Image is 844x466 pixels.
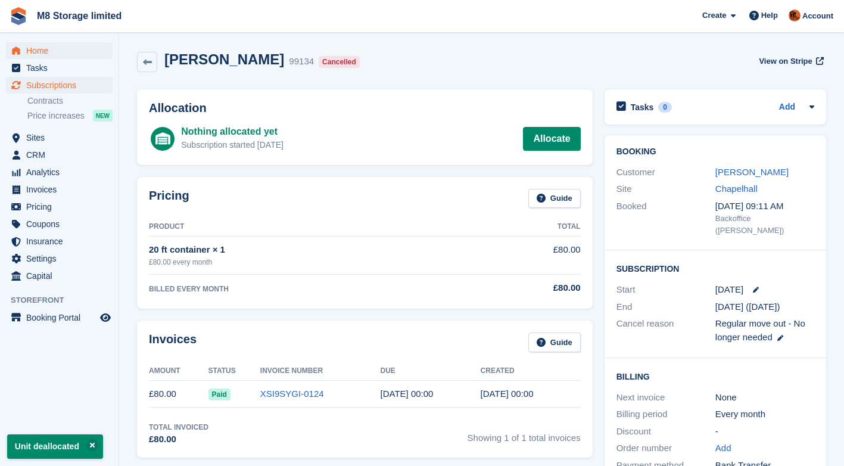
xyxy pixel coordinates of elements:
span: Paid [208,389,231,400]
a: menu [6,268,113,284]
a: menu [6,77,113,94]
h2: Tasks [631,102,654,113]
th: Invoice Number [260,362,381,381]
div: Cancel reason [616,317,715,344]
span: Analytics [26,164,98,181]
h2: Billing [616,370,814,382]
td: £80.00 [149,381,208,408]
div: Discount [616,425,715,439]
div: Booked [616,200,715,237]
h2: [PERSON_NAME] [164,51,284,67]
a: menu [6,309,113,326]
p: Unit deallocated [7,434,103,459]
div: End [616,300,715,314]
div: Total Invoiced [149,422,208,433]
th: Created [481,362,581,381]
a: menu [6,181,113,198]
a: [PERSON_NAME] [715,167,789,177]
div: Start [616,283,715,297]
h2: Invoices [149,333,197,352]
span: Booking Portal [26,309,98,326]
span: [DATE] ([DATE]) [715,302,780,312]
a: menu [6,164,113,181]
span: Help [761,10,778,21]
span: Settings [26,250,98,267]
a: View on Stripe [754,51,826,71]
a: Guide [528,333,581,352]
span: Regular move out - No longer needed [715,318,805,342]
a: Contracts [27,95,113,107]
a: Price increases NEW [27,109,113,122]
span: Insurance [26,233,98,250]
a: XSI9SYGI-0124 [260,389,324,399]
span: Price increases [27,110,85,122]
a: Add [715,442,731,455]
span: Pricing [26,198,98,215]
div: - [715,425,814,439]
div: £80.00 every month [149,257,471,268]
th: Product [149,218,471,237]
time: 2025-08-25 23:00:00 UTC [715,283,743,297]
a: Add [779,101,795,114]
a: menu [6,129,113,146]
div: NEW [93,110,113,122]
span: Tasks [26,60,98,76]
a: menu [6,42,113,59]
h2: Pricing [149,189,189,209]
div: Cancelled [319,56,360,68]
div: £80.00 [149,433,208,446]
time: 2025-08-25 23:00:32 UTC [481,389,534,399]
a: menu [6,250,113,267]
span: Showing 1 of 1 total invoices [468,422,581,446]
span: Account [802,10,833,22]
td: £80.00 [471,237,581,274]
th: Status [208,362,260,381]
th: Amount [149,362,208,381]
a: menu [6,233,113,250]
div: Every month [715,408,814,421]
span: Invoices [26,181,98,198]
a: menu [6,216,113,232]
th: Total [471,218,581,237]
a: Preview store [98,310,113,325]
span: View on Stripe [759,55,812,67]
div: Site [616,182,715,196]
span: Sites [26,129,98,146]
div: Nothing allocated yet [181,125,284,139]
a: Chapelhall [715,184,758,194]
a: M8 Storage limited [32,6,126,26]
div: 0 [658,102,672,113]
a: Guide [528,189,581,209]
a: Allocate [523,127,580,151]
div: Next invoice [616,391,715,405]
th: Due [381,362,481,381]
div: Customer [616,166,715,179]
a: menu [6,147,113,163]
div: 99134 [289,55,314,69]
div: BILLED EVERY MONTH [149,284,471,294]
a: menu [6,198,113,215]
span: Home [26,42,98,59]
div: 20 ft container × 1 [149,243,471,257]
div: [DATE] 09:11 AM [715,200,814,213]
img: Andy McLafferty [789,10,801,21]
span: CRM [26,147,98,163]
div: Order number [616,442,715,455]
div: Backoffice ([PERSON_NAME]) [715,213,814,236]
span: Create [702,10,726,21]
img: stora-icon-8386f47178a22dfd0bd8f6a31ec36ba5ce8667c1dd55bd0f319d3a0aa187defe.svg [10,7,27,25]
span: Storefront [11,294,119,306]
span: Capital [26,268,98,284]
h2: Allocation [149,101,581,115]
div: Billing period [616,408,715,421]
h2: Booking [616,147,814,157]
span: Coupons [26,216,98,232]
a: menu [6,60,113,76]
div: None [715,391,814,405]
div: £80.00 [471,281,581,295]
time: 2025-08-26 23:00:00 UTC [381,389,434,399]
div: Subscription started [DATE] [181,139,284,151]
h2: Subscription [616,262,814,274]
span: Subscriptions [26,77,98,94]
